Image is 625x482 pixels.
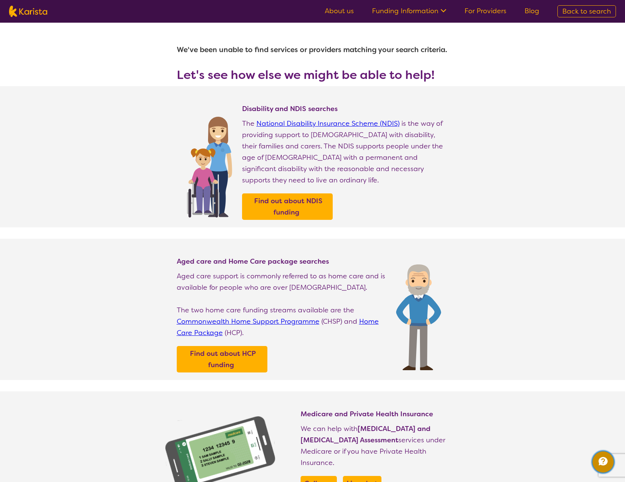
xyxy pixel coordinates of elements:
img: Karista logo [9,6,47,17]
h4: Medicare and Private Health Insurance [301,409,449,419]
p: The two home care funding streams available are the (CHSP) and (HCP). [177,304,389,338]
a: For Providers [465,6,506,15]
p: Aged care support is commonly referred to as home care and is available for people who are over [... [177,270,389,293]
a: Funding Information [372,6,446,15]
a: Commonwealth Home Support Programme [177,317,319,326]
span: Back to search [562,7,611,16]
p: The is the way of providing support to [DEMOGRAPHIC_DATA] with disability, their families and car... [242,118,449,186]
a: Blog [525,6,539,15]
button: Channel Menu [593,451,614,473]
a: Back to search [557,5,616,17]
b: Find out about NDIS funding [254,196,323,217]
h4: Aged care and Home Care package searches [177,257,389,266]
a: About us [325,6,354,15]
a: Find out about HCP funding [179,348,265,371]
h1: We've been unable to find services or providers matching your search criteria. [177,41,449,59]
a: Find out about NDIS funding [244,195,331,218]
a: National Disability Insurance Scheme (NDIS) [256,119,400,128]
h3: Let's see how else we might be able to help! [177,68,449,82]
p: We can help with services under Medicare or if you have Private Health Insurance. [301,423,449,468]
b: [MEDICAL_DATA] and [MEDICAL_DATA] Assessment [301,424,431,445]
img: Find Age care and home care package services and providers [396,264,441,370]
b: Find out about HCP funding [190,349,256,369]
img: Find NDIS and Disability services and providers [184,112,235,218]
h4: Disability and NDIS searches [242,104,449,113]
